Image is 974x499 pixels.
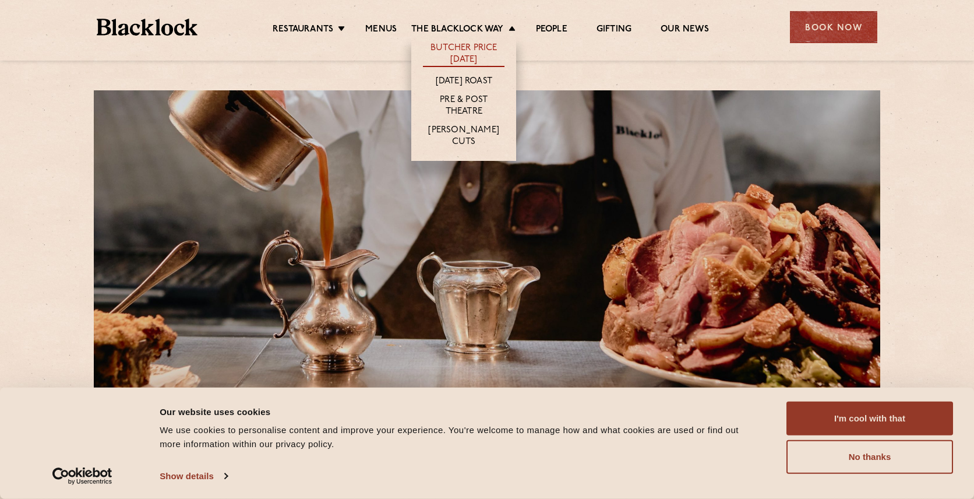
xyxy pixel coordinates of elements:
div: Our website uses cookies [160,405,760,419]
a: Restaurants [273,24,333,37]
button: No thanks [786,440,953,474]
a: Our News [661,24,709,37]
a: Gifting [597,24,631,37]
a: Butcher Price [DATE] [423,43,504,67]
a: [PERSON_NAME] Cuts [423,125,504,149]
button: I'm cool with that [786,402,953,435]
a: [DATE] Roast [436,76,492,89]
a: Menus [365,24,397,37]
img: BL_Textured_Logo-footer-cropped.svg [97,19,197,36]
div: Book Now [790,11,877,43]
a: People [536,24,567,37]
a: Usercentrics Cookiebot - opens in a new window [31,468,133,485]
div: We use cookies to personalise content and improve your experience. You're welcome to manage how a... [160,423,760,451]
a: Pre & Post Theatre [423,94,504,119]
a: The Blacklock Way [411,24,503,37]
a: Show details [160,468,227,485]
